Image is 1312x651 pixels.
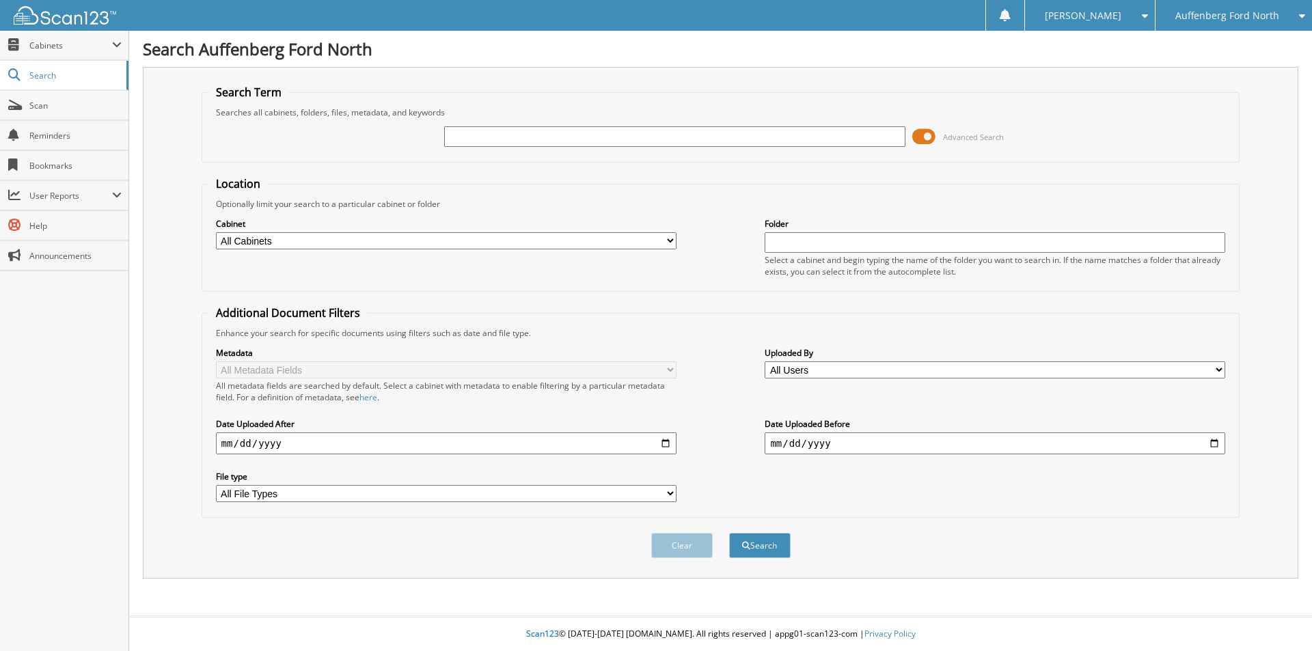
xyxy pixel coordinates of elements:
[29,100,122,111] span: Scan
[765,432,1225,454] input: end
[765,254,1225,277] div: Select a cabinet and begin typing the name of the folder you want to search in. If the name match...
[209,107,1233,118] div: Searches all cabinets, folders, files, metadata, and keywords
[29,250,122,262] span: Announcements
[526,628,559,639] span: Scan123
[1175,12,1279,20] span: Auffenberg Ford North
[765,418,1225,430] label: Date Uploaded Before
[29,70,120,81] span: Search
[209,198,1233,210] div: Optionally limit your search to a particular cabinet or folder
[216,347,676,359] label: Metadata
[729,533,791,558] button: Search
[864,628,916,639] a: Privacy Policy
[216,432,676,454] input: start
[216,471,676,482] label: File type
[29,160,122,171] span: Bookmarks
[29,220,122,232] span: Help
[29,190,112,202] span: User Reports
[216,380,676,403] div: All metadata fields are searched by default. Select a cabinet with metadata to enable filtering b...
[29,130,122,141] span: Reminders
[943,132,1004,142] span: Advanced Search
[1045,12,1121,20] span: [PERSON_NAME]
[765,218,1225,230] label: Folder
[209,176,267,191] legend: Location
[143,38,1298,60] h1: Search Auffenberg Ford North
[14,6,116,25] img: scan123-logo-white.svg
[216,418,676,430] label: Date Uploaded After
[209,85,288,100] legend: Search Term
[29,40,112,51] span: Cabinets
[765,347,1225,359] label: Uploaded By
[129,618,1312,651] div: © [DATE]-[DATE] [DOMAIN_NAME]. All rights reserved | appg01-scan123-com |
[216,218,676,230] label: Cabinet
[209,327,1233,339] div: Enhance your search for specific documents using filters such as date and file type.
[359,391,377,403] a: here
[209,305,367,320] legend: Additional Document Filters
[651,533,713,558] button: Clear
